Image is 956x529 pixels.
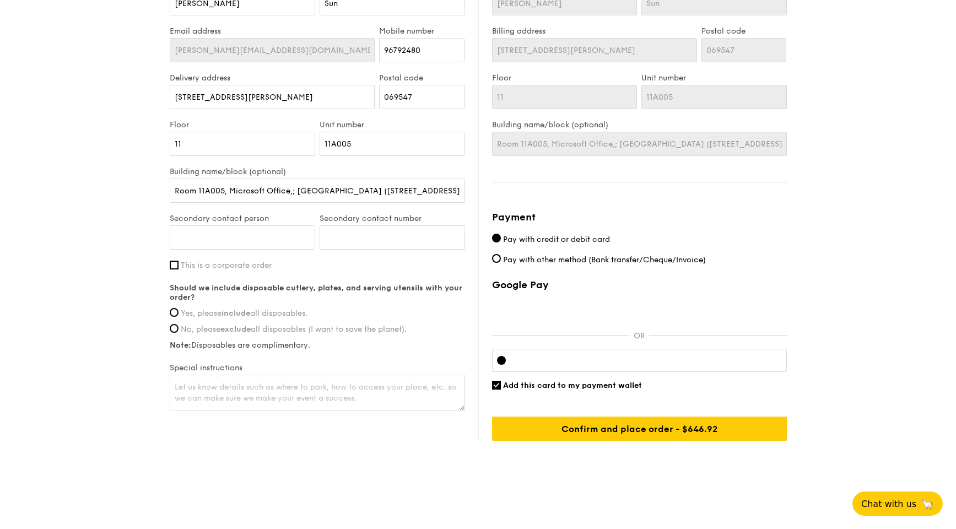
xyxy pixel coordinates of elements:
label: Secondary contact person [170,214,315,223]
input: Confirm and place order - $646.92 [492,417,787,441]
span: Pay with other method (Bank transfer/Cheque/Invoice) [503,255,706,264]
input: This is a corporate order [170,261,179,269]
span: Add this card to my payment wallet [503,381,642,390]
strong: Note: [170,341,191,350]
label: Mobile number [379,26,465,36]
strong: exclude [220,325,251,334]
span: Chat with us [861,499,916,509]
strong: Should we include disposable cutlery, plates, and serving utensils with your order? [170,283,462,302]
span: Yes, please all disposables. [181,309,307,318]
span: No, please all disposables (I want to save the planet). [181,325,407,334]
label: Floor [170,120,315,129]
input: Pay with other method (Bank transfer/Cheque/Invoice) [492,254,501,263]
strong: include [222,309,250,318]
label: Google Pay [492,279,787,291]
span: Pay with credit or debit card [503,235,610,244]
label: Secondary contact number [320,214,465,223]
span: 🦙 [921,498,934,510]
label: Postal code [379,73,465,83]
iframe: Secure payment button frame [492,298,787,322]
button: Chat with us🦙 [852,492,943,516]
span: This is a corporate order [181,261,272,270]
label: Delivery address [170,73,375,83]
label: Building name/block (optional) [492,120,787,129]
h4: Payment [492,209,787,225]
iframe: Secure card payment input frame [515,356,782,365]
label: Disposables are complimentary. [170,341,465,350]
input: Pay with credit or debit card [492,234,501,242]
label: Floor [492,73,638,83]
label: Special instructions [170,363,465,373]
label: Building name/block (optional) [170,167,465,176]
p: OR [629,331,649,341]
input: No, pleaseexcludeall disposables (I want to save the planet). [170,324,179,333]
label: Postal code [701,26,787,36]
label: Billing address [492,26,697,36]
input: Yes, pleaseincludeall disposables. [170,308,179,317]
label: Unit number [641,73,787,83]
label: Email address [170,26,375,36]
label: Unit number [320,120,465,129]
